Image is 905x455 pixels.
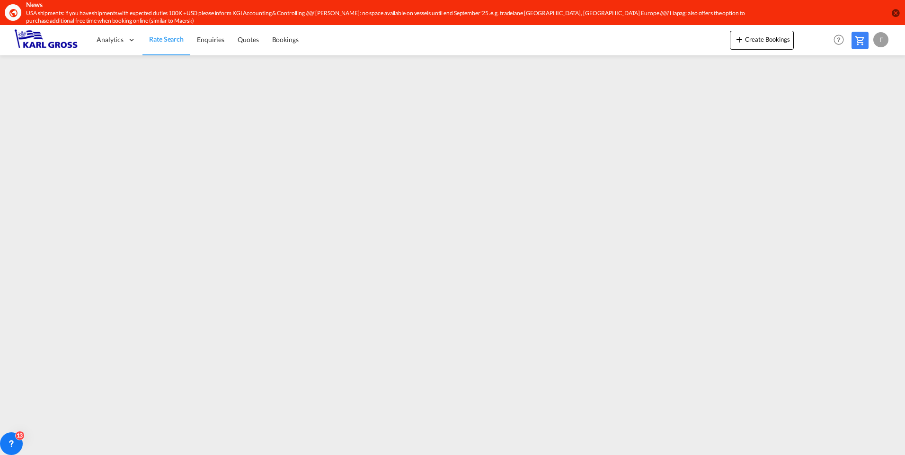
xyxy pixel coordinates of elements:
[231,25,265,55] a: Quotes
[197,35,224,44] span: Enquiries
[831,32,847,48] span: Help
[9,8,18,17] md-icon: icon-earth
[142,25,190,55] a: Rate Search
[149,35,184,43] span: Rate Search
[26,9,766,26] div: USA shipments: if you have shipments with expected duties 100K +USD please inform KGI Accounting ...
[873,32,888,47] div: F
[190,25,231,55] a: Enquiries
[266,25,305,55] a: Bookings
[272,35,299,44] span: Bookings
[734,34,745,45] md-icon: icon-plus 400-fg
[14,29,78,51] img: 3269c73066d711f095e541db4db89301.png
[730,31,794,50] button: icon-plus 400-fgCreate Bookings
[238,35,258,44] span: Quotes
[831,32,852,49] div: Help
[891,8,900,17] button: icon-close-circle
[97,35,124,44] span: Analytics
[90,25,142,55] div: Analytics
